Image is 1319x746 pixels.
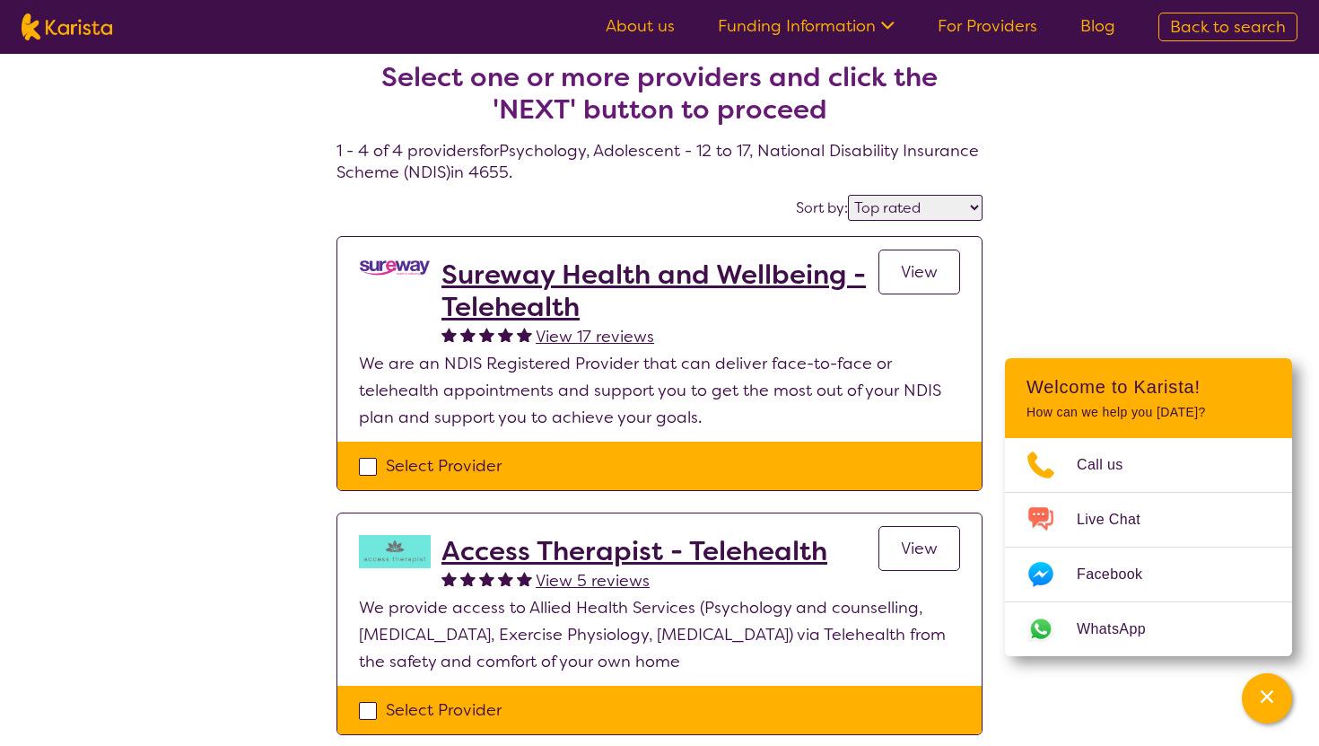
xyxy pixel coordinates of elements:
img: fullstar [441,571,457,586]
img: fullstar [517,571,532,586]
p: We are an NDIS Registered Provider that can deliver face-to-face or telehealth appointments and s... [359,350,960,431]
img: fullstar [460,571,476,586]
p: How can we help you [DATE]? [1026,405,1271,420]
a: Blog [1080,15,1115,37]
img: fullstar [460,327,476,342]
a: Funding Information [718,15,895,37]
a: About us [606,15,675,37]
h2: Welcome to Karista! [1026,376,1271,398]
span: Back to search [1170,16,1286,38]
a: View 17 reviews [536,323,654,350]
button: Channel Menu [1242,673,1292,724]
span: View 17 reviews [536,326,654,347]
label: Sort by: [796,198,848,217]
img: fullstar [441,327,457,342]
img: fullstar [498,327,513,342]
img: fullstar [479,571,494,586]
p: We provide access to Allied Health Services (Psychology and counselling, [MEDICAL_DATA], Exercise... [359,594,960,675]
a: View [878,526,960,571]
a: Access Therapist - Telehealth [441,535,827,567]
a: View [878,250,960,294]
span: View [901,538,938,559]
h2: Select one or more providers and click the 'NEXT' button to proceed [358,61,961,126]
ul: Choose channel [1005,438,1292,656]
img: hzy3j6chfzohyvwdpojv.png [359,535,431,568]
a: View 5 reviews [536,567,650,594]
a: Back to search [1158,13,1297,41]
img: Karista logo [22,13,112,40]
span: View 5 reviews [536,570,650,592]
span: Live Chat [1077,506,1162,533]
div: Channel Menu [1005,358,1292,656]
span: Facebook [1077,561,1164,588]
a: Web link opens in a new tab. [1005,602,1292,656]
img: fullstar [498,571,513,586]
a: Sureway Health and Wellbeing - Telehealth [441,259,878,323]
a: For Providers [938,15,1037,37]
img: vgwqq8bzw4bddvbx0uac.png [359,259,431,277]
h4: 1 - 4 of 4 providers for Psychology , Adolescent - 12 to 17 , National Disability Insurance Schem... [336,18,983,183]
img: fullstar [517,327,532,342]
span: WhatsApp [1077,616,1167,643]
span: Call us [1077,452,1145,478]
img: fullstar [479,327,494,342]
span: View [901,261,938,283]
